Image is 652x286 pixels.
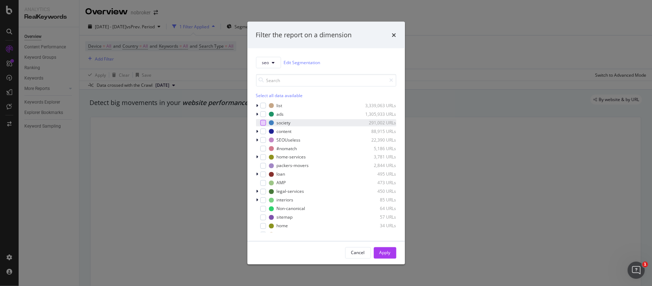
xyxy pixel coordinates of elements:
[392,30,396,40] div: times
[361,111,396,117] div: 1,305,933 URLs
[361,214,396,220] div: 57 URLs
[256,92,396,98] div: Select all data available
[277,223,288,229] div: home
[361,206,396,212] div: 64 URLs
[361,137,396,143] div: 22,390 URLs
[361,232,396,238] div: 30 URLs
[247,22,405,264] div: modal
[361,154,396,160] div: 3,781 URLs
[277,214,293,220] div: sitemap
[277,120,291,126] div: society
[277,128,292,134] div: content
[642,262,648,267] span: 1
[361,223,396,229] div: 34 URLs
[361,180,396,186] div: 473 URLs
[380,250,391,256] div: Apply
[361,171,396,177] div: 495 URLs
[361,128,396,134] div: 88,915 URLs
[284,59,320,66] a: Edit Segmentation
[277,103,282,109] div: list
[345,247,371,258] button: Cancel
[374,247,396,258] button: Apply
[361,189,396,195] div: 450 URLs
[628,262,645,279] iframe: Intercom live chat
[256,57,281,68] button: seo
[262,59,269,66] span: seo
[277,154,306,160] div: home-services
[277,180,286,186] div: AMP
[277,189,304,195] div: legal-services
[277,171,285,177] div: loan
[277,206,305,212] div: Non-canonical
[256,30,352,40] div: Filter the report on a dimension
[361,103,396,109] div: 3,339,063 URLs
[351,250,365,256] div: Cancel
[277,163,309,169] div: packers-movers
[256,74,396,86] input: Search
[277,111,284,117] div: ads
[277,232,298,238] div: renovation
[361,197,396,203] div: 85 URLs
[361,120,396,126] div: 291,002 URLs
[277,146,297,152] div: #nomatch
[361,146,396,152] div: 5,186 URLs
[277,197,294,203] div: interiors
[277,137,301,143] div: SEOUseless
[361,163,396,169] div: 2,844 URLs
